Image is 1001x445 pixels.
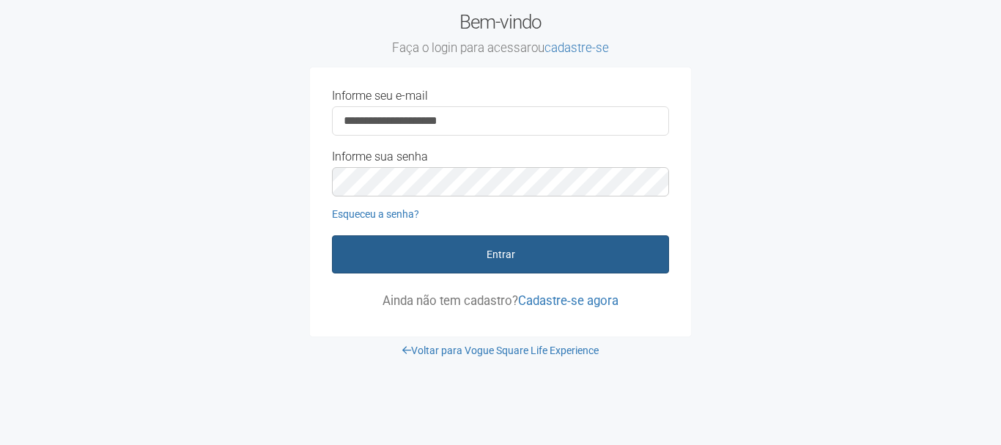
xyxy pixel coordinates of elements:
a: Voltar para Vogue Square Life Experience [402,345,599,356]
a: cadastre-se [544,40,609,55]
a: Cadastre-se agora [518,293,618,308]
h2: Bem-vindo [310,11,691,56]
p: Ainda não tem cadastro? [332,294,669,307]
a: Esqueceu a senha? [332,208,419,220]
span: ou [531,40,609,55]
button: Entrar [332,235,669,273]
small: Faça o login para acessar [310,40,691,56]
label: Informe sua senha [332,150,428,163]
label: Informe seu e-mail [332,89,428,103]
